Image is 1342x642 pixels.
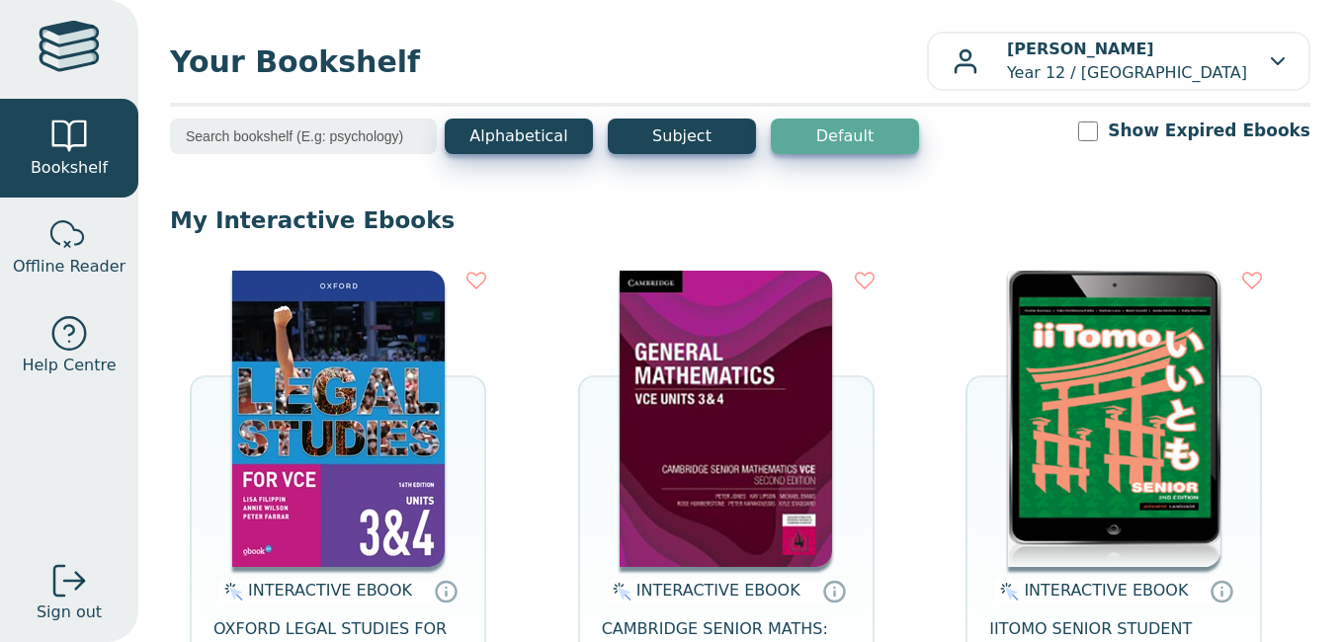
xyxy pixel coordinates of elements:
span: Sign out [37,601,102,624]
img: interactive.svg [994,580,1019,603]
img: 8e53cb1d-ca1b-4931-9110-8def98f2689a.png [1008,271,1220,567]
label: Show Expired Ebooks [1108,119,1310,143]
button: Alphabetical [445,119,593,154]
button: [PERSON_NAME]Year 12 / [GEOGRAPHIC_DATA] [927,32,1310,91]
button: Default [771,119,919,154]
p: Year 12 / [GEOGRAPHIC_DATA] [1007,38,1247,85]
button: Subject [608,119,756,154]
input: Search bookshelf (E.g: psychology) [170,119,437,154]
span: INTERACTIVE EBOOK [248,581,412,600]
span: INTERACTIVE EBOOK [636,581,800,600]
img: be5b08ab-eb35-4519-9ec8-cbf0bb09014d.jpg [232,271,445,567]
a: Interactive eBooks are accessed online via the publisher’s portal. They contain interactive resou... [822,579,846,602]
span: Your Bookshelf [170,40,927,84]
a: Interactive eBooks are accessed online via the publisher’s portal. They contain interactive resou... [434,579,458,602]
img: interactive.svg [607,580,631,603]
span: Help Centre [22,354,116,377]
b: [PERSON_NAME] [1007,40,1154,58]
span: Bookshelf [31,156,108,180]
a: Interactive eBooks are accessed online via the publisher’s portal. They contain interactive resou... [1210,579,1233,602]
img: interactive.svg [218,580,243,603]
p: My Interactive Ebooks [170,205,1310,235]
img: 2d857910-8719-48bf-a398-116ea92bfb73.jpg [620,271,832,567]
span: INTERACTIVE EBOOK [1024,581,1188,600]
span: Offline Reader [13,255,126,279]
